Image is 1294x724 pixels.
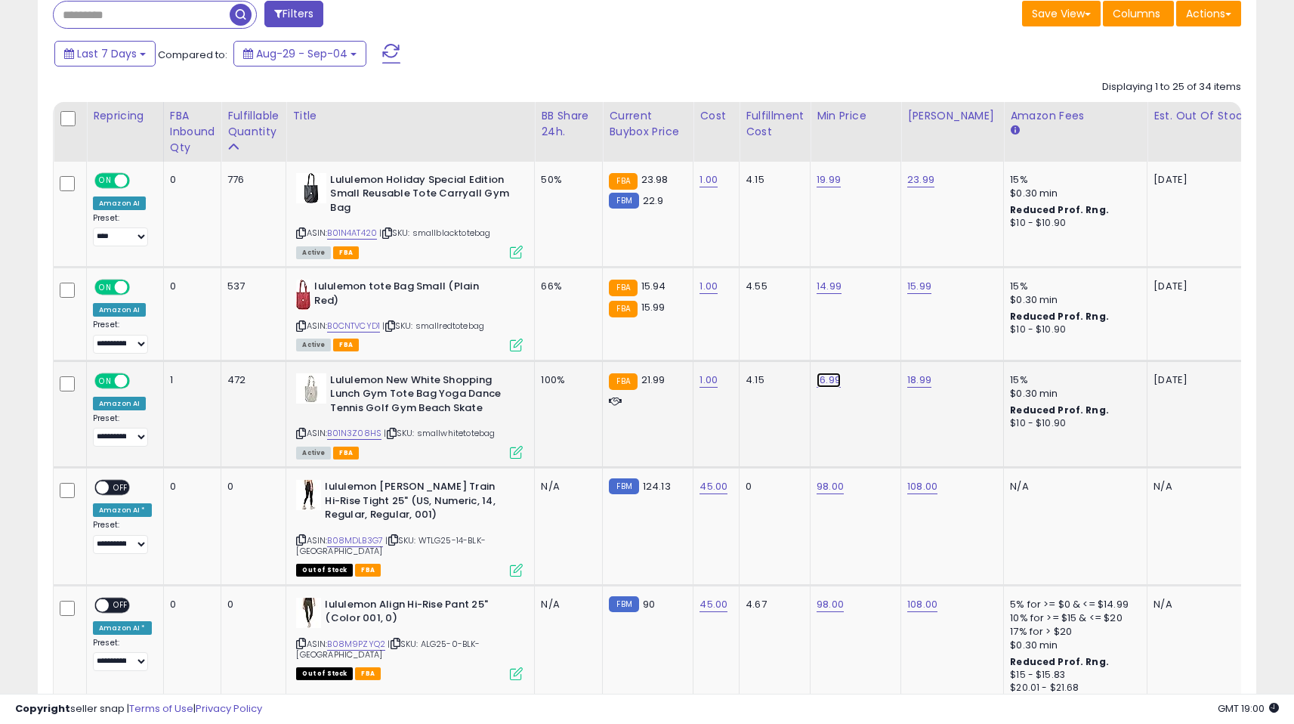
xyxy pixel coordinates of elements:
div: $0.30 min [1010,187,1135,200]
a: 19.99 [817,172,841,187]
div: Fulfillable Quantity [227,108,279,140]
a: 16.99 [817,373,841,388]
span: FBA [333,246,359,259]
b: Reduced Prof. Rng. [1010,310,1109,323]
div: Min Price [817,108,894,124]
a: B01N3Z08HS [327,427,381,440]
a: 18.99 [907,373,931,388]
b: lululemon Align Hi-Rise Pant 25" (Color 001, 0) [325,598,508,630]
button: Actions [1176,1,1241,26]
div: 537 [227,280,274,293]
a: 108.00 [907,479,937,494]
a: 98.00 [817,479,844,494]
div: ASIN: [296,373,523,457]
div: 0 [170,480,210,493]
span: 124.13 [643,479,671,493]
span: Columns [1113,6,1160,21]
button: Save View [1022,1,1101,26]
img: 31Yd0oAH4JL._SL40_.jpg [296,373,326,404]
span: All listings currently available for purchase on Amazon [296,447,331,459]
span: 15.94 [641,279,666,293]
div: $10 - $10.90 [1010,217,1135,230]
div: 0 [227,598,274,611]
div: ASIN: [296,280,523,350]
a: 1.00 [700,373,718,388]
span: | SKU: ALG25-0-BLK-[GEOGRAPHIC_DATA] [296,638,480,661]
div: 472 [227,373,274,387]
div: 1 [170,373,210,387]
small: FBA [609,280,637,296]
div: Current Buybox Price [609,108,687,140]
span: | SKU: smallblacktotebag [379,227,490,239]
div: ASIN: [296,173,523,257]
div: $0.30 min [1010,293,1135,307]
a: 98.00 [817,597,844,612]
div: Fulfillment Cost [746,108,804,140]
small: FBA [609,301,637,317]
span: FBA [333,447,359,459]
span: All listings currently available for purchase on Amazon [296,339,331,351]
div: Preset: [93,213,152,247]
p: N/A [1153,480,1286,493]
div: N/A [1010,480,1135,493]
div: Amazon AI [93,196,146,210]
div: Repricing [93,108,157,124]
div: 0 [170,173,210,187]
strong: Copyright [15,701,70,716]
small: FBM [609,596,638,612]
span: FBA [333,339,359,351]
div: 0 [170,598,210,611]
b: Lululemon Holiday Special Edition Small Reusable Tote Carryall Gym Bag [330,173,514,219]
a: 14.99 [817,279,842,294]
div: Amazon AI * [93,621,152,635]
div: 50% [541,173,591,187]
div: $10 - $10.90 [1010,417,1135,430]
div: BB Share 24h. [541,108,596,140]
div: 0 [227,480,274,493]
div: N/A [541,480,591,493]
b: Reduced Prof. Rng. [1010,655,1109,668]
div: Amazon AI [93,397,146,410]
span: 90 [643,597,655,611]
div: $0.30 min [1010,387,1135,401]
button: Aug-29 - Sep-04 [233,41,366,67]
a: 23.99 [907,172,934,187]
div: N/A [541,598,591,611]
a: B08M9PZYQ2 [327,638,385,651]
a: Terms of Use [129,701,193,716]
p: [DATE] [1153,173,1286,187]
div: $10 - $10.90 [1010,323,1135,336]
div: FBA inbound Qty [170,108,215,156]
span: All listings currently available for purchase on Amazon [296,246,331,259]
img: 41iTj6KP04L._SL40_.jpg [296,280,310,310]
a: B0CNTVCYD1 [327,320,380,333]
a: 1.00 [700,279,718,294]
div: Preset: [93,638,152,672]
a: 15.99 [907,279,931,294]
div: 10% for >= $15 & <= $20 [1010,611,1135,625]
div: 100% [541,373,591,387]
small: Amazon Fees. [1010,124,1019,138]
button: Filters [264,1,323,27]
span: OFF [109,599,133,611]
a: B08MDLB3G7 [327,534,383,547]
div: Cost [700,108,733,124]
div: ASIN: [296,480,523,575]
span: | SKU: WTLG25-14-BLK-[GEOGRAPHIC_DATA] [296,534,485,557]
span: OFF [128,374,152,387]
div: 17% for > $20 [1010,625,1135,639]
div: 4.67 [746,598,798,611]
div: 15% [1010,173,1135,187]
div: Displaying 1 to 25 of 34 items [1102,80,1241,94]
img: 31lx4JaHA+L._SL40_.jpg [296,480,321,510]
a: 108.00 [907,597,937,612]
span: 22.9 [643,193,664,208]
div: 776 [227,173,274,187]
span: All listings that are currently out of stock and unavailable for purchase on Amazon [296,667,353,680]
div: 4.15 [746,173,798,187]
b: Reduced Prof. Rng. [1010,203,1109,216]
span: OFF [109,481,133,494]
div: Preset: [93,320,152,354]
small: FBM [609,478,638,494]
a: 45.00 [700,597,727,612]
